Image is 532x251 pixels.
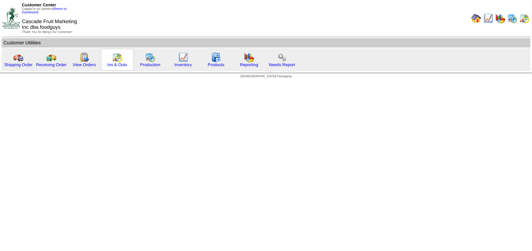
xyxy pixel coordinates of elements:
td: Customer Utilities [2,38,530,47]
img: line_graph.gif [483,13,493,23]
span: Cascade Fruit Marketing Inc dba foodguys [22,19,77,30]
a: Receiving Order [36,62,67,67]
img: workorder.gif [79,52,89,62]
img: calendarprod.gif [507,13,517,23]
img: ZoRoCo_Logo(Green%26Foil)%20jpg.webp [3,8,20,29]
span: Customer Center [22,3,56,7]
a: Production [140,62,160,67]
span: Thank You for Being Our Customer! [22,30,72,34]
img: graph.gif [244,52,254,62]
a: Products [208,62,225,67]
a: Needs Report [269,62,295,67]
img: home.gif [471,13,481,23]
img: calendarinout.gif [112,52,122,62]
span: [DEMOGRAPHIC_DATA] Packaging [240,75,292,78]
img: calendarinout.gif [519,13,529,23]
a: View Orders [73,62,96,67]
img: workflow.png [277,52,287,62]
img: truck2.gif [46,52,56,62]
a: Reporting [240,62,258,67]
a: Ins & Outs [107,62,127,67]
img: truck.gif [13,52,23,62]
span: Logged in as Dpieters [22,7,67,14]
a: Shipping Order [4,62,33,67]
a: (Return to Dashboard) [22,7,67,14]
img: cabinet.gif [211,52,221,62]
a: Inventory [175,62,192,67]
img: calendarprod.gif [145,52,155,62]
img: line_graph.gif [178,52,188,62]
img: graph.gif [495,13,505,23]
